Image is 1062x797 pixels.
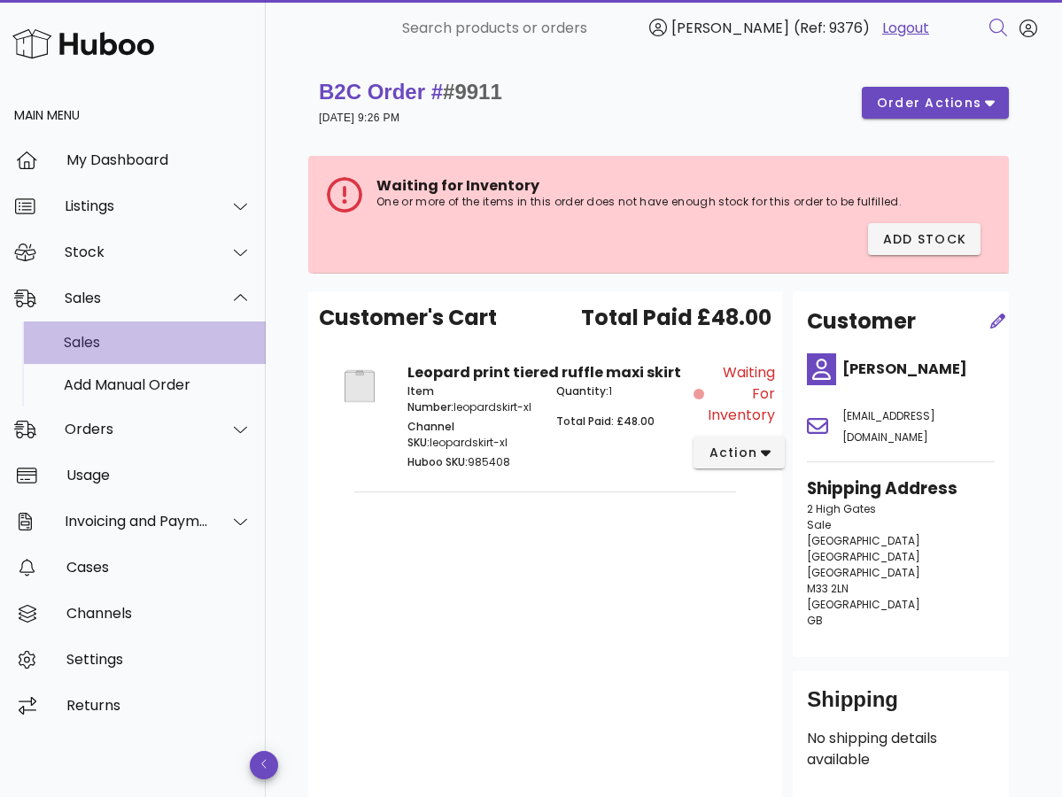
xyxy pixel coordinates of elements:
div: Listings [65,197,209,214]
span: Channel SKU: [407,419,454,450]
span: [EMAIL_ADDRESS][DOMAIN_NAME] [842,408,935,445]
span: Huboo SKU: [407,454,468,469]
button: order actions [862,87,1009,119]
div: Settings [66,651,252,668]
div: Invoicing and Payments [65,513,209,530]
span: (Ref: 9376) [794,18,870,38]
p: 985408 [407,454,535,470]
div: Shipping [807,685,995,728]
div: Sales [65,290,209,306]
div: My Dashboard [66,151,252,168]
span: [GEOGRAPHIC_DATA] [807,533,920,548]
span: Quantity: [556,383,609,398]
p: leopardskirt-xl [407,419,535,451]
button: action [694,437,785,468]
span: Total Paid £48.00 [581,302,771,334]
h4: [PERSON_NAME] [842,359,995,380]
img: Product Image [333,362,386,410]
p: leopardskirt-xl [407,383,535,415]
img: Huboo Logo [12,25,154,63]
div: Usage [66,467,252,484]
h3: Shipping Address [807,476,995,501]
span: GB [807,613,823,628]
span: [GEOGRAPHIC_DATA] [807,549,920,564]
button: Add Stock [868,223,981,255]
span: Add Stock [882,230,967,249]
span: 2 High Gates [807,501,876,516]
p: One or more of the items in this order does not have enough stock for this order to be fulfilled. [376,195,995,209]
span: Sale [807,517,831,532]
div: Orders [65,421,209,437]
span: Total Paid: £48.00 [556,414,655,429]
a: Logout [882,18,929,39]
span: M33 2LN [807,581,849,596]
p: No shipping details available [807,728,995,770]
div: Cases [66,559,252,576]
div: Sales [64,334,252,351]
span: action [708,444,757,462]
span: [GEOGRAPHIC_DATA] [807,597,920,612]
span: Waiting for Inventory [376,175,539,196]
span: Customer's Cart [319,302,497,334]
span: Waiting for Inventory [708,362,775,426]
div: Stock [65,244,209,260]
span: #9911 [443,80,502,104]
span: [GEOGRAPHIC_DATA] [807,565,920,580]
span: Item Number: [407,383,453,414]
span: order actions [876,94,982,112]
span: [PERSON_NAME] [671,18,789,38]
div: Channels [66,605,252,622]
div: Add Manual Order [64,376,252,393]
div: Returns [66,697,252,714]
p: 1 [556,383,684,399]
h2: Customer [807,306,916,337]
strong: Leopard print tiered ruffle maxi skirt [407,362,681,383]
strong: B2C Order # [319,80,502,104]
small: [DATE] 9:26 PM [319,112,399,124]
